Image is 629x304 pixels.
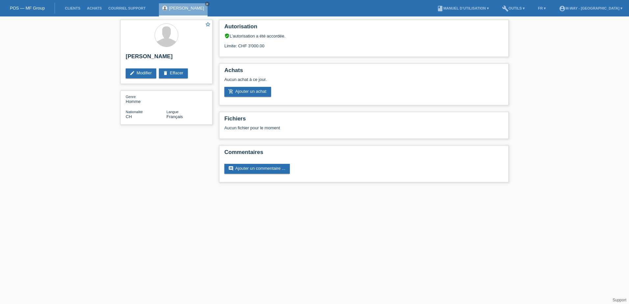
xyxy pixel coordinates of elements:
a: bookManuel d’utilisation ▾ [434,6,492,10]
div: Homme [126,94,166,104]
div: Aucun achat à ce jour. [224,77,503,87]
a: close [205,2,210,6]
a: buildOutils ▾ [499,6,528,10]
a: star_border [205,21,211,28]
span: Langue [166,110,179,114]
span: Nationalité [126,110,143,114]
i: close [206,2,209,6]
span: Suisse [126,114,132,119]
i: delete [163,70,168,76]
a: commentAjouter un commentaire ... [224,164,290,174]
div: Aucun fichier pour le moment [224,125,425,130]
i: add_shopping_cart [228,89,234,94]
a: editModifier [126,68,156,78]
h2: Fichiers [224,115,503,125]
a: Achats [84,6,105,10]
span: Genre [126,95,136,99]
div: Limite: CHF 3'000.00 [224,38,503,48]
i: edit [130,70,135,76]
span: Français [166,114,183,119]
a: [PERSON_NAME] [169,6,204,11]
h2: Autorisation [224,23,503,33]
h2: Commentaires [224,149,503,159]
i: account_circle [559,5,566,12]
a: account_circlem-way - [GEOGRAPHIC_DATA] ▾ [556,6,626,10]
i: verified_user [224,33,230,38]
div: L’autorisation a été accordée. [224,33,503,38]
a: Support [613,298,626,302]
i: star_border [205,21,211,27]
i: book [437,5,443,12]
h2: [PERSON_NAME] [126,53,207,63]
a: deleteEffacer [159,68,188,78]
a: Clients [62,6,84,10]
a: Courriel Support [105,6,149,10]
i: comment [228,166,234,171]
a: add_shopping_cartAjouter un achat [224,87,271,97]
a: POS — MF Group [10,6,45,11]
h2: Achats [224,67,503,77]
a: FR ▾ [535,6,549,10]
i: build [502,5,509,12]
